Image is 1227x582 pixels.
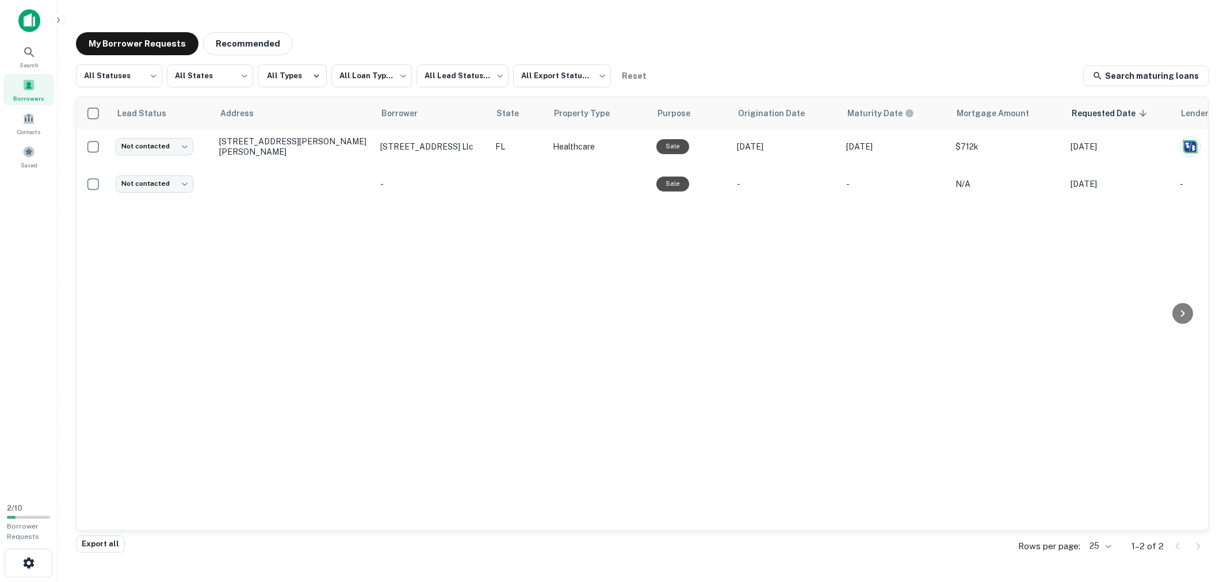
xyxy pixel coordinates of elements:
div: 25 [1085,538,1113,554]
th: State [490,97,547,129]
th: Purpose [651,97,731,129]
a: Search [3,41,54,72]
span: State [496,106,534,120]
th: Lead Status [110,97,213,129]
a: Saved [3,141,54,172]
span: Contacts [17,127,40,136]
h6: Maturity Date [847,107,903,120]
p: - [737,178,835,190]
div: Not contacted [116,175,193,192]
p: [DATE] [737,140,835,153]
a: Borrowers [3,74,54,105]
th: Property Type [547,97,651,129]
p: $712k [955,140,1059,153]
span: Borrowers [13,94,44,103]
span: Saved [21,160,37,170]
div: All Statuses [76,61,162,91]
p: [STREET_ADDRESS] llc [380,140,484,153]
th: Address [213,97,374,129]
p: [DATE] [1071,178,1168,190]
div: Not contacted [116,138,193,155]
span: Mortgage Amount [957,106,1044,120]
p: [DATE] [846,140,944,153]
button: My Borrower Requests [76,32,198,55]
p: Healthcare [553,140,645,153]
span: Search [20,60,39,70]
div: All Lead Statuses [416,61,509,91]
th: Origination Date [731,97,840,129]
p: - [846,178,944,190]
span: Lead Status [117,106,181,120]
th: Mortgage Amount [950,97,1065,129]
p: N/A [955,178,1059,190]
span: Property Type [554,106,625,120]
div: Sale [656,177,689,191]
div: All Loan Types [331,61,412,91]
p: [DATE] [1071,140,1168,153]
p: 1–2 of 2 [1132,539,1164,553]
th: Maturity dates displayed may be estimated. Please contact the lender for the most accurate maturi... [840,97,950,129]
span: Purpose [658,106,705,120]
a: Contacts [3,108,54,139]
span: 2 / 10 [7,504,22,512]
span: Requested Date [1072,106,1150,120]
span: Address [220,106,269,120]
button: Recommended [203,32,293,55]
div: All Export Statuses [513,61,611,91]
p: - [380,178,484,190]
span: Maturity dates displayed may be estimated. Please contact the lender for the most accurate maturi... [847,107,929,120]
p: [STREET_ADDRESS][PERSON_NAME][PERSON_NAME] [219,136,369,157]
span: Lender [1181,106,1224,120]
div: Maturity dates displayed may be estimated. Please contact the lender for the most accurate maturi... [847,107,914,120]
span: Borrower [381,106,433,120]
span: Borrower Requests [7,522,39,541]
a: Search maturing loans [1083,66,1209,86]
th: Requested Date [1065,97,1174,129]
p: FL [495,140,541,153]
span: Origination Date [738,106,820,120]
div: Sale [656,139,689,154]
button: All Types [258,64,327,87]
img: capitalize-icon.png [18,9,40,32]
button: Reset [616,64,652,87]
p: Rows per page: [1018,539,1080,553]
button: Export all [76,535,125,553]
th: Borrower [374,97,490,129]
div: All States [167,61,253,91]
iframe: Chat Widget [1169,490,1227,545]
